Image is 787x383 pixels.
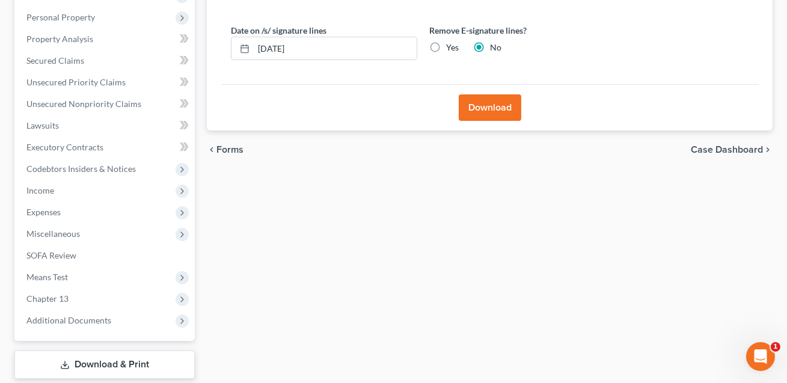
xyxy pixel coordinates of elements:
[17,28,195,50] a: Property Analysis
[17,72,195,93] a: Unsecured Priority Claims
[763,145,773,155] i: chevron_right
[26,77,126,87] span: Unsecured Priority Claims
[17,245,195,266] a: SOFA Review
[26,293,69,304] span: Chapter 13
[26,185,54,195] span: Income
[207,145,216,155] i: chevron_left
[26,250,76,260] span: SOFA Review
[26,164,136,174] span: Codebtors Insiders & Notices
[429,24,616,37] label: Remove E-signature lines?
[26,120,59,130] span: Lawsuits
[17,115,195,136] a: Lawsuits
[26,12,95,22] span: Personal Property
[17,93,195,115] a: Unsecured Nonpriority Claims
[490,41,501,54] label: No
[14,351,195,379] a: Download & Print
[26,207,61,217] span: Expenses
[216,145,243,155] span: Forms
[207,145,260,155] button: chevron_left Forms
[26,142,103,152] span: Executory Contracts
[691,145,773,155] a: Case Dashboard chevron_right
[26,315,111,325] span: Additional Documents
[459,94,521,121] button: Download
[26,228,80,239] span: Miscellaneous
[17,50,195,72] a: Secured Claims
[771,342,780,352] span: 1
[26,272,68,282] span: Means Test
[17,136,195,158] a: Executory Contracts
[26,99,141,109] span: Unsecured Nonpriority Claims
[26,34,93,44] span: Property Analysis
[691,145,763,155] span: Case Dashboard
[746,342,775,371] iframe: Intercom live chat
[231,24,326,37] label: Date on /s/ signature lines
[446,41,459,54] label: Yes
[254,37,417,60] input: MM/DD/YYYY
[26,55,84,66] span: Secured Claims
